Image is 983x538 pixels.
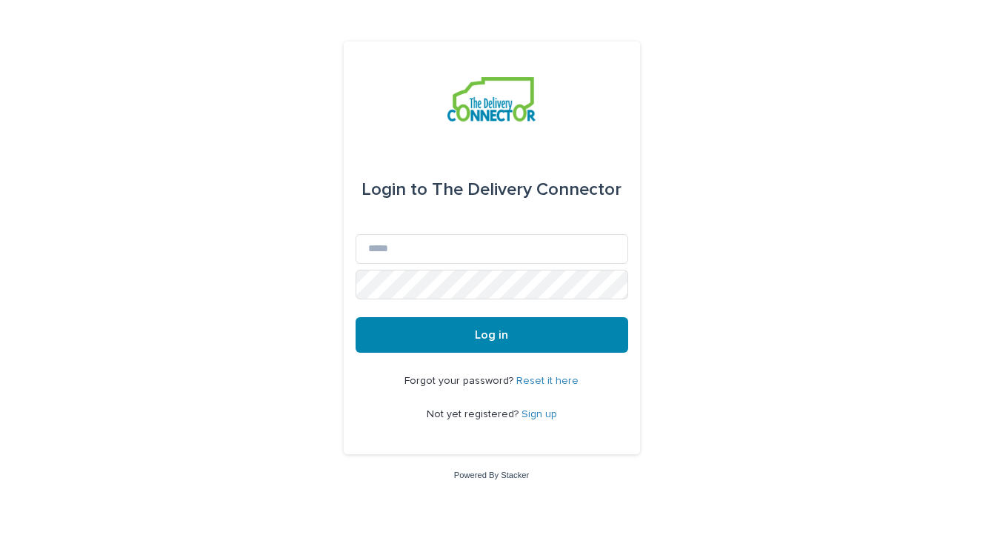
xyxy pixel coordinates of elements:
img: aCWQmA6OSGG0Kwt8cj3c [447,77,536,122]
span: Log in [475,329,508,341]
a: Powered By Stacker [454,471,529,479]
div: The Delivery Connector [361,169,622,210]
a: Reset it here [516,376,579,386]
a: Sign up [522,409,557,419]
span: Not yet registered? [427,409,522,419]
span: Forgot your password? [404,376,516,386]
button: Log in [356,317,628,353]
span: Login to [361,181,427,199]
